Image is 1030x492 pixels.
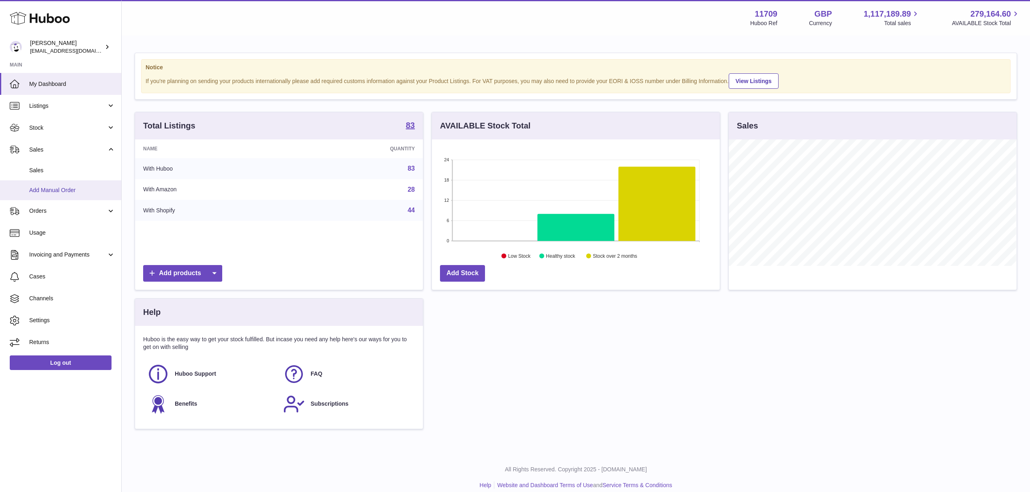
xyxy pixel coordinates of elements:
[408,186,415,193] a: 28
[737,120,758,131] h3: Sales
[884,19,920,27] span: Total sales
[814,9,832,19] strong: GBP
[29,295,115,302] span: Channels
[143,265,222,282] a: Add products
[809,19,832,27] div: Currency
[480,482,491,488] a: Help
[128,466,1024,473] p: All Rights Reserved. Copyright 2025 - [DOMAIN_NAME]
[494,481,672,489] li: and
[29,124,107,132] span: Stock
[440,120,530,131] h3: AVAILABLE Stock Total
[29,207,107,215] span: Orders
[952,19,1020,27] span: AVAILABLE Stock Total
[30,47,119,54] span: [EMAIL_ADDRESS][DOMAIN_NAME]
[444,178,449,182] text: 18
[147,363,275,385] a: Huboo Support
[406,121,415,131] a: 83
[29,102,107,110] span: Listings
[146,72,1006,89] div: If you're planning on sending your products internationally please add required customs informati...
[175,370,216,378] span: Huboo Support
[444,198,449,203] text: 12
[143,307,161,318] h3: Help
[446,218,449,223] text: 6
[970,9,1011,19] span: 279,164.60
[755,9,777,19] strong: 11709
[10,355,112,370] a: Log out
[497,482,593,488] a: Website and Dashboard Terms of Use
[864,9,921,27] a: 1,117,189.89 Total sales
[546,253,575,259] text: Healthy stock
[408,165,415,172] a: 83
[29,338,115,346] span: Returns
[440,265,485,282] a: Add Stock
[29,317,115,324] span: Settings
[444,157,449,162] text: 24
[29,229,115,237] span: Usage
[508,253,531,259] text: Low Stock
[30,39,103,55] div: [PERSON_NAME]
[143,336,415,351] p: Huboo is the easy way to get your stock fulfilled. But incase you need any help here's our ways f...
[29,167,115,174] span: Sales
[603,482,672,488] a: Service Terms & Conditions
[175,400,197,408] span: Benefits
[283,393,411,415] a: Subscriptions
[147,393,275,415] a: Benefits
[135,139,293,158] th: Name
[143,120,195,131] h3: Total Listings
[408,207,415,214] a: 44
[864,9,911,19] span: 1,117,189.89
[283,363,411,385] a: FAQ
[10,41,22,53] img: internalAdmin-11709@internal.huboo.com
[29,251,107,259] span: Invoicing and Payments
[135,158,293,179] td: With Huboo
[135,200,293,221] td: With Shopify
[29,146,107,154] span: Sales
[29,186,115,194] span: Add Manual Order
[446,238,449,243] text: 0
[952,9,1020,27] a: 279,164.60 AVAILABLE Stock Total
[729,73,779,89] a: View Listings
[593,253,637,259] text: Stock over 2 months
[293,139,423,158] th: Quantity
[146,64,1006,71] strong: Notice
[311,370,322,378] span: FAQ
[29,80,115,88] span: My Dashboard
[135,179,293,200] td: With Amazon
[406,121,415,129] strong: 83
[311,400,348,408] span: Subscriptions
[750,19,777,27] div: Huboo Ref
[29,273,115,280] span: Cases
